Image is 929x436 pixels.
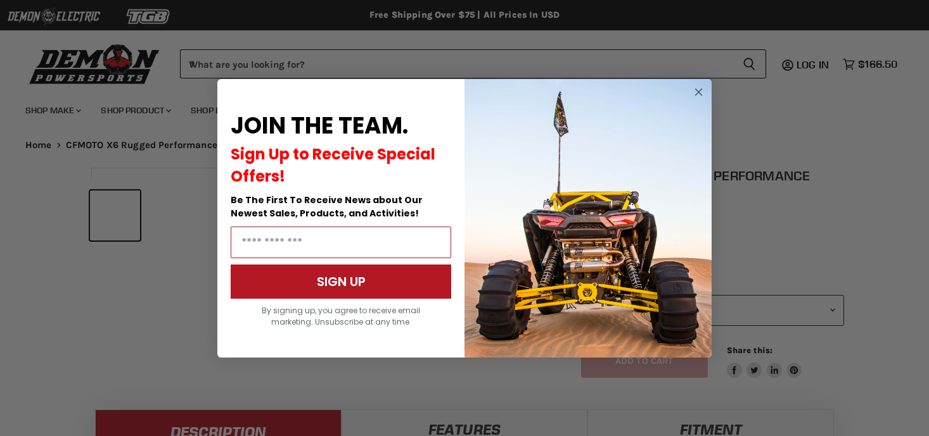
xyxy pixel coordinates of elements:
[231,144,435,187] span: Sign Up to Receive Special Offers!
[231,265,451,299] button: SIGN UP
[465,79,712,358] img: a9095488-b6e7-41ba-879d-588abfab540b.jpeg
[691,84,707,100] button: Close dialog
[231,227,451,258] input: Email Address
[262,305,420,327] span: By signing up, you agree to receive email marketing. Unsubscribe at any time.
[231,109,408,142] span: JOIN THE TEAM.
[231,194,423,220] span: Be The First To Receive News about Our Newest Sales, Products, and Activities!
